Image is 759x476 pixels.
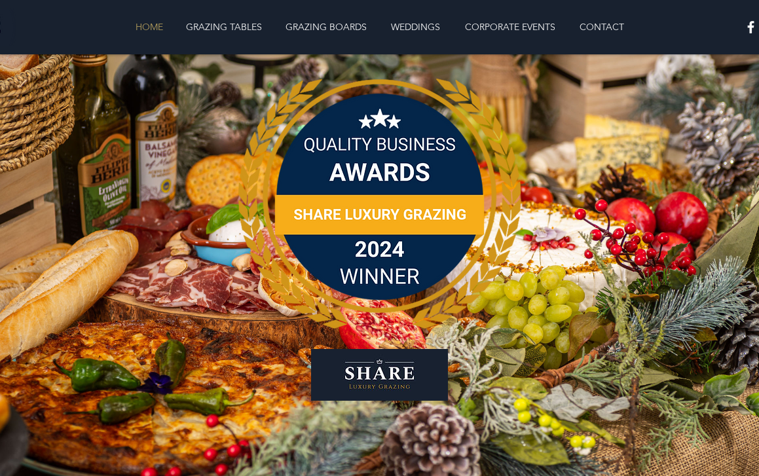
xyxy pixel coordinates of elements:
[60,14,700,40] nav: Site
[568,14,635,40] a: CONTACT
[179,14,268,40] p: GRAZING TABLES
[743,19,759,35] img: White Facebook Icon
[279,14,373,40] p: GRAZING BOARDS
[379,14,452,40] a: WEDDINGS
[124,14,174,40] a: HOME
[452,14,568,40] a: CORPORATE EVENTS
[458,14,562,40] p: CORPORATE EVENTS
[384,14,447,40] p: WEDDINGS
[174,14,274,40] a: GRAZING TABLES
[573,14,631,40] p: CONTACT
[129,14,170,40] p: HOME
[274,14,379,40] a: GRAZING BOARDS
